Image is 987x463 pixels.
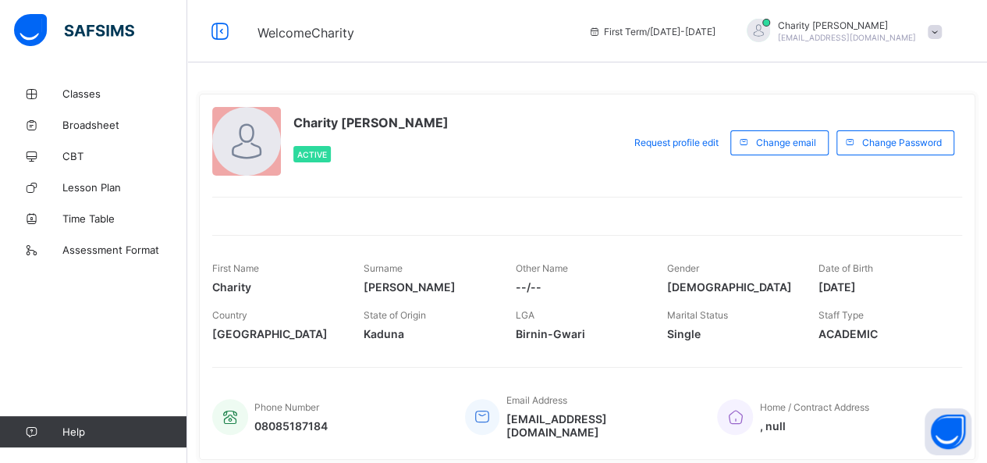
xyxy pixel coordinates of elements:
[212,309,247,321] span: Country
[364,309,426,321] span: State of Origin
[293,115,449,130] span: Charity [PERSON_NAME]
[257,25,354,41] span: Welcome Charity
[62,150,187,162] span: CBT
[778,20,916,31] span: Charity [PERSON_NAME]
[667,280,795,294] span: [DEMOGRAPHIC_DATA]
[364,327,492,340] span: Kaduna
[515,327,643,340] span: Birnin-Gwari
[297,150,327,159] span: Active
[588,26,715,37] span: session/term information
[364,262,403,274] span: Surname
[515,309,534,321] span: LGA
[212,280,340,294] span: Charity
[212,262,259,274] span: First Name
[62,212,187,225] span: Time Table
[818,309,864,321] span: Staff Type
[634,137,719,148] span: Request profile edit
[515,280,643,294] span: --/--
[759,419,868,433] span: , null
[756,137,816,148] span: Change email
[515,262,567,274] span: Other Name
[925,408,971,455] button: Open asap
[62,181,187,194] span: Lesson Plan
[364,280,492,294] span: [PERSON_NAME]
[778,33,916,42] span: [EMAIL_ADDRESS][DOMAIN_NAME]
[62,87,187,100] span: Classes
[254,419,328,433] span: 08085187184
[212,327,340,340] span: [GEOGRAPHIC_DATA]
[862,137,942,148] span: Change Password
[818,280,946,294] span: [DATE]
[62,119,187,131] span: Broadsheet
[254,401,319,413] span: Phone Number
[818,262,873,274] span: Date of Birth
[667,309,728,321] span: Marital Status
[818,327,946,340] span: ACADEMIC
[667,262,699,274] span: Gender
[62,244,187,256] span: Assessment Format
[14,14,134,47] img: safsims
[506,394,566,406] span: Email Address
[506,412,694,439] span: [EMAIL_ADDRESS][DOMAIN_NAME]
[731,19,950,45] div: CharityCletus
[759,401,868,413] span: Home / Contract Address
[667,327,795,340] span: Single
[62,426,186,438] span: Help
